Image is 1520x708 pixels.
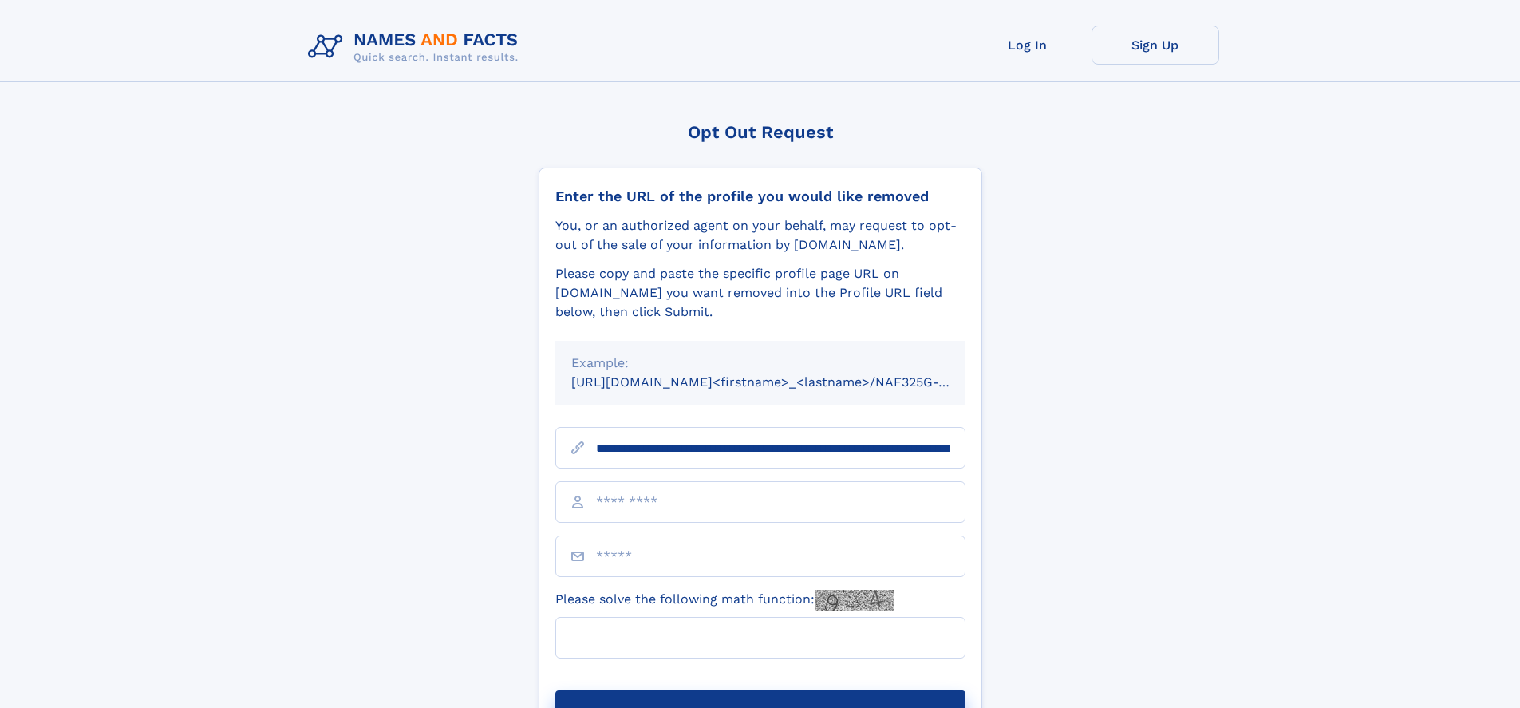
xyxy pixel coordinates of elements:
[539,122,982,142] div: Opt Out Request
[571,374,996,390] small: [URL][DOMAIN_NAME]<firstname>_<lastname>/NAF325G-xxxxxxxx
[1092,26,1219,65] a: Sign Up
[302,26,531,69] img: Logo Names and Facts
[555,590,894,611] label: Please solve the following math function:
[571,354,950,373] div: Example:
[555,216,965,255] div: You, or an authorized agent on your behalf, may request to opt-out of the sale of your informatio...
[555,188,965,205] div: Enter the URL of the profile you would like removed
[555,264,965,322] div: Please copy and paste the specific profile page URL on [DOMAIN_NAME] you want removed into the Pr...
[964,26,1092,65] a: Log In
